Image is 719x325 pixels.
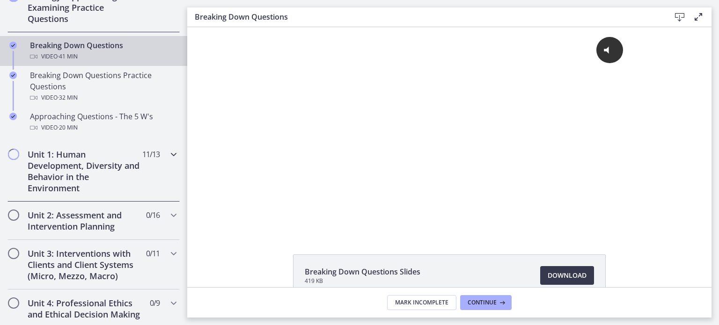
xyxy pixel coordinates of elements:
[30,40,176,62] div: Breaking Down Questions
[9,113,17,120] i: Completed
[30,70,176,103] div: Breaking Down Questions Practice Questions
[28,209,142,232] h2: Unit 2: Assessment and Intervention Planning
[460,295,512,310] button: Continue
[28,149,142,194] h2: Unit 1: Human Development, Diversity and Behavior in the Environment
[187,27,712,233] iframe: Video Lesson
[30,111,176,133] div: Approaching Questions - The 5 W's
[540,266,594,285] a: Download
[305,277,420,285] span: 419 KB
[395,299,448,306] span: Mark Incomplete
[30,51,176,62] div: Video
[468,299,497,306] span: Continue
[58,51,78,62] span: · 41 min
[305,266,420,277] span: Breaking Down Questions Slides
[142,149,160,160] span: 11 / 13
[195,11,655,22] h3: Breaking Down Questions
[30,122,176,133] div: Video
[387,295,456,310] button: Mark Incomplete
[548,270,587,281] span: Download
[146,209,160,221] span: 0 / 16
[150,297,160,309] span: 0 / 9
[58,122,78,133] span: · 20 min
[30,92,176,103] div: Video
[9,42,17,49] i: Completed
[146,248,160,259] span: 0 / 11
[28,248,142,282] h2: Unit 3: Interventions with Clients and Client Systems (Micro, Mezzo, Macro)
[9,72,17,79] i: Completed
[58,92,78,103] span: · 32 min
[28,297,142,320] h2: Unit 4: Professional Ethics and Ethical Decision Making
